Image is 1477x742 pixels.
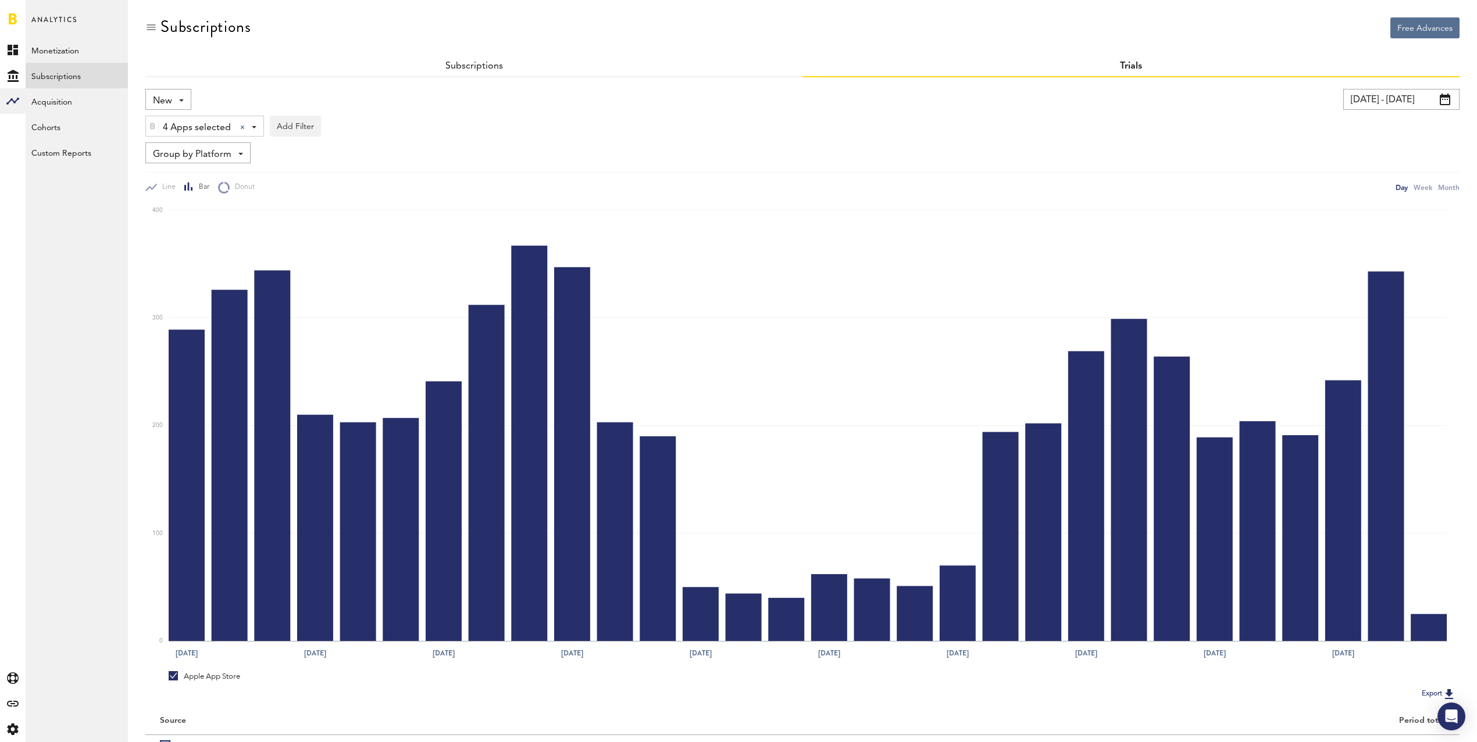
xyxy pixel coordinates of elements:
[26,37,128,63] a: Monetization
[240,125,245,130] div: Clear
[152,530,163,536] text: 100
[26,63,128,88] a: Subscriptions
[1390,17,1460,38] button: Free Advances
[304,648,326,658] text: [DATE]
[26,114,128,139] a: Cohorts
[445,62,503,71] a: Subscriptions
[1442,687,1456,701] img: Export
[270,116,321,137] button: Add Filter
[1075,648,1097,658] text: [DATE]
[1120,62,1142,71] a: Trials
[1438,181,1460,193] div: Month
[169,671,240,682] div: Apple App Store
[194,182,209,192] span: Bar
[146,116,159,136] div: Delete
[1418,686,1460,701] button: Export
[153,145,231,164] span: Group by Platform
[26,88,128,114] a: Acquisition
[1333,648,1355,658] text: [DATE]
[159,639,163,644] text: 0
[947,648,969,658] text: [DATE]
[160,17,251,36] div: Subscriptions
[31,13,77,37] span: Analytics
[152,207,163,213] text: 400
[163,118,231,138] span: 4 Apps selected
[157,182,176,192] span: Line
[1437,702,1465,730] div: Open Intercom Messenger
[818,648,840,658] text: [DATE]
[152,423,163,429] text: 200
[24,8,66,19] span: Support
[153,91,172,111] span: New
[1396,181,1408,193] div: Day
[817,716,1445,726] div: Period total
[230,182,255,192] span: Donut
[433,648,455,658] text: [DATE]
[152,315,163,321] text: 300
[1414,181,1432,193] div: Week
[26,139,128,165] a: Custom Reports
[690,648,712,658] text: [DATE]
[1204,648,1226,658] text: [DATE]
[160,716,186,726] div: Source
[561,648,583,658] text: [DATE]
[149,122,156,130] img: trash_awesome_blue.svg
[176,648,198,658] text: [DATE]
